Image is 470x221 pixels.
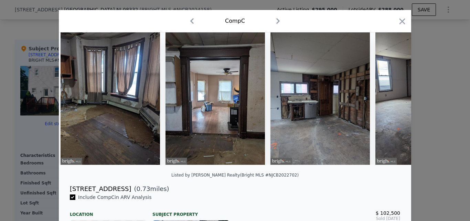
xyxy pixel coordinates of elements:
[137,185,150,192] span: 0.73
[171,173,299,178] div: Listed by [PERSON_NAME] Realty (Bright MLS #NJCB2022702)
[75,194,154,200] span: Include Comp C in ARV Analysis
[225,17,245,25] div: Comp C
[270,32,370,165] img: Property Img
[70,206,147,217] div: Location
[376,210,400,216] span: $ 102,500
[165,32,265,165] img: Property Img
[70,184,131,194] div: [STREET_ADDRESS]
[61,32,160,165] img: Property Img
[152,206,229,217] div: Subject Property
[131,184,169,194] span: ( miles)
